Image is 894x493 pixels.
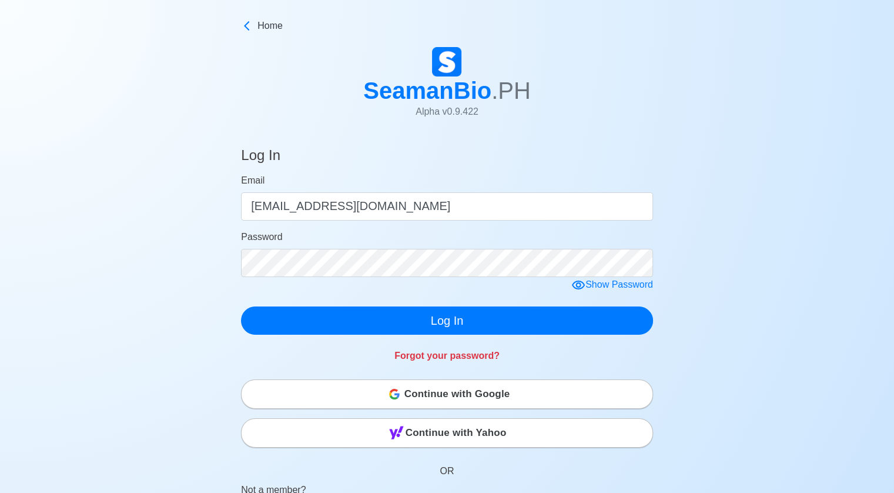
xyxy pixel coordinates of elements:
img: Logo [432,47,461,76]
span: .PH [491,78,531,104]
span: Home [257,19,283,33]
h1: SeamanBio [363,76,531,105]
div: Show Password [571,278,653,292]
a: Home [241,19,653,33]
a: SeamanBio.PHAlpha v0.9.422 [363,47,531,128]
a: Forgot your password? [394,351,500,361]
span: Password [241,232,282,242]
span: Continue with Google [404,382,510,406]
p: OR [241,450,653,483]
button: Log In [241,307,653,335]
span: Email [241,175,264,185]
button: Continue with Google [241,379,653,409]
p: Alpha v 0.9.422 [363,105,531,119]
h4: Log In [241,147,280,169]
span: Continue with Yahoo [406,421,507,445]
input: Your email [241,192,653,221]
button: Continue with Yahoo [241,418,653,448]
